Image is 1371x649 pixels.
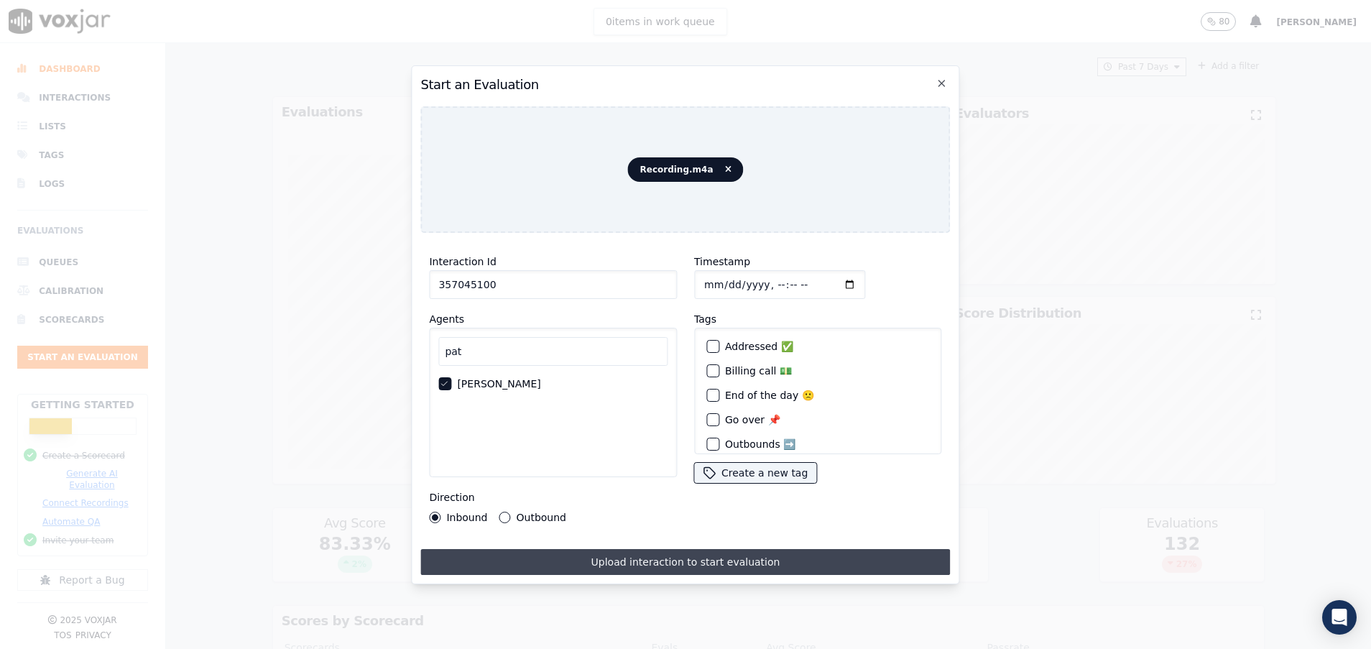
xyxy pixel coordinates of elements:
[725,439,795,449] label: Outbounds ➡️
[694,256,750,267] label: Timestamp
[429,270,677,299] input: reference id, file name, etc
[725,390,814,400] label: End of the day 🙁
[694,313,716,325] label: Tags
[420,549,950,575] button: Upload interaction to start evaluation
[725,341,793,351] label: Addressed ✅
[725,415,780,425] label: Go over 📌
[694,463,816,483] button: Create a new tag
[429,256,496,267] label: Interaction Id
[420,75,950,95] h2: Start an Evaluation
[429,492,474,503] label: Direction
[446,512,487,523] label: Inbound
[429,313,464,325] label: Agents
[725,366,792,376] label: Billing call 💵
[517,512,566,523] label: Outbound
[438,337,668,366] input: Search Agents...
[457,379,540,389] label: [PERSON_NAME]
[628,157,744,182] span: Recording.m4a
[1322,600,1357,635] div: Open Intercom Messenger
